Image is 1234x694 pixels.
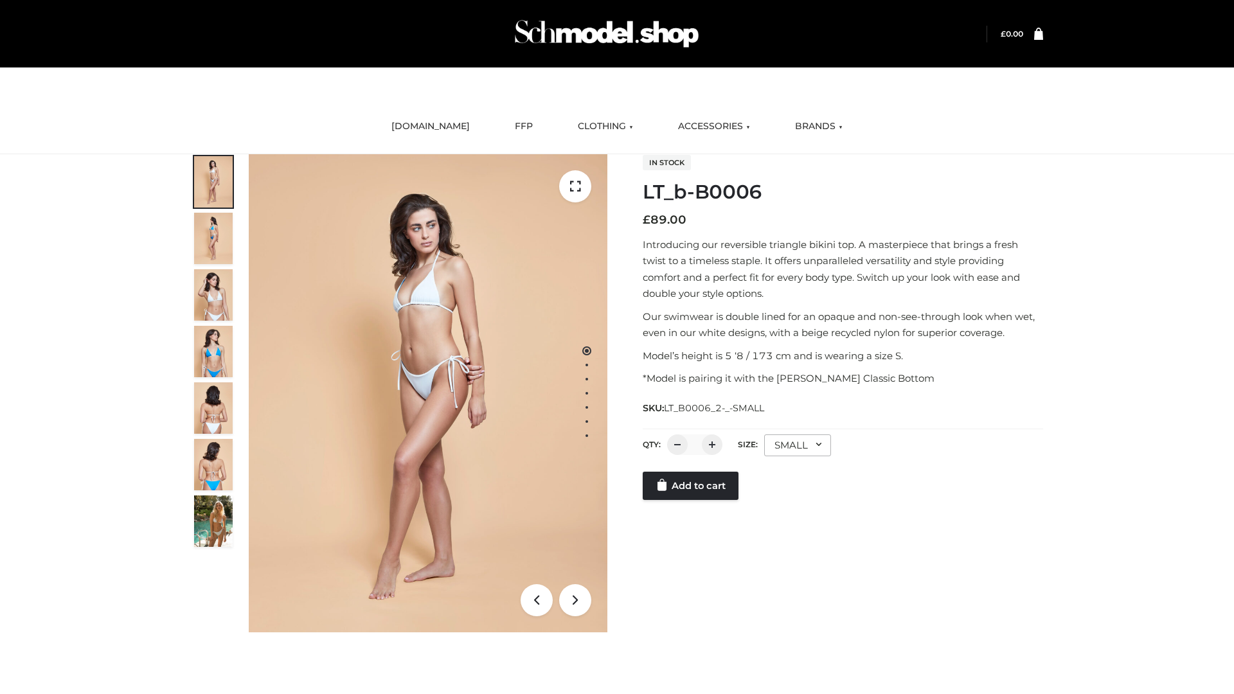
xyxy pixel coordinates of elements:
img: ArielClassicBikiniTop_CloudNine_AzureSky_OW114ECO_7-scaled.jpg [194,382,233,434]
div: SMALL [764,434,831,456]
span: £ [643,213,650,227]
img: Schmodel Admin 964 [510,8,703,59]
bdi: 0.00 [1001,29,1023,39]
img: ArielClassicBikiniTop_CloudNine_AzureSky_OW114ECO_1 [249,154,607,632]
span: SKU: [643,400,765,416]
bdi: 89.00 [643,213,686,227]
img: ArielClassicBikiniTop_CloudNine_AzureSky_OW114ECO_3-scaled.jpg [194,269,233,321]
h1: LT_b-B0006 [643,181,1043,204]
a: FFP [505,112,542,141]
label: Size: [738,440,758,449]
a: ACCESSORIES [668,112,760,141]
label: QTY: [643,440,661,449]
img: ArielClassicBikiniTop_CloudNine_AzureSky_OW114ECO_2-scaled.jpg [194,213,233,264]
img: ArielClassicBikiniTop_CloudNine_AzureSky_OW114ECO_1-scaled.jpg [194,156,233,208]
img: ArielClassicBikiniTop_CloudNine_AzureSky_OW114ECO_8-scaled.jpg [194,439,233,490]
span: In stock [643,155,691,170]
p: Our swimwear is double lined for an opaque and non-see-through look when wet, even in our white d... [643,308,1043,341]
a: Add to cart [643,472,738,500]
span: LT_B0006_2-_-SMALL [664,402,764,414]
p: Introducing our reversible triangle bikini top. A masterpiece that brings a fresh twist to a time... [643,236,1043,302]
a: CLOTHING [568,112,643,141]
p: Model’s height is 5 ‘8 / 173 cm and is wearing a size S. [643,348,1043,364]
img: ArielClassicBikiniTop_CloudNine_AzureSky_OW114ECO_4-scaled.jpg [194,326,233,377]
a: [DOMAIN_NAME] [382,112,479,141]
a: £0.00 [1001,29,1023,39]
img: Arieltop_CloudNine_AzureSky2.jpg [194,495,233,547]
p: *Model is pairing it with the [PERSON_NAME] Classic Bottom [643,370,1043,387]
a: BRANDS [785,112,852,141]
span: £ [1001,29,1006,39]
